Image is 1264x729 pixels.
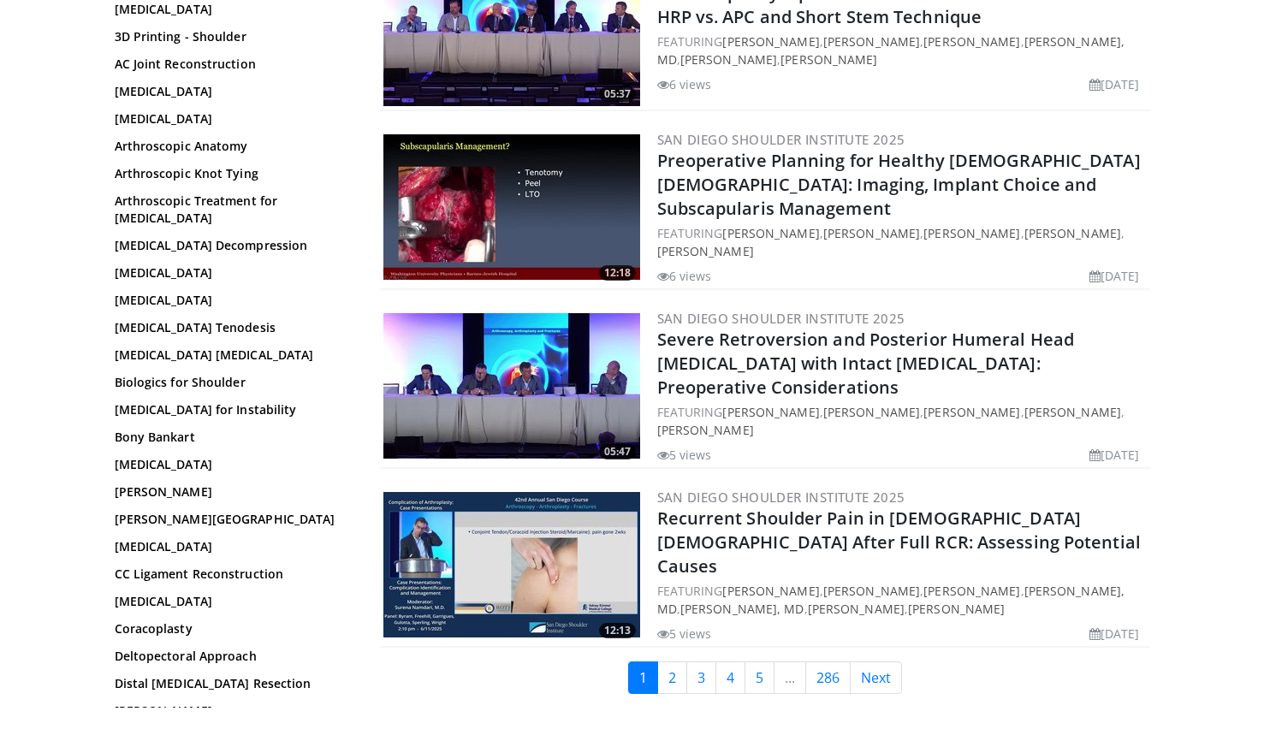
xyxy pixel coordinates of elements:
li: [DATE] [1089,625,1140,643]
span: 05:47 [599,444,636,459]
a: Severe Retroversion and Posterior Humeral Head [MEDICAL_DATA] with Intact [MEDICAL_DATA]: Preoper... [657,328,1075,399]
a: Biologics for Shoulder [115,374,346,391]
a: 2 [657,661,687,694]
a: CC Ligament Reconstruction [115,566,346,583]
a: [MEDICAL_DATA] [115,83,346,100]
a: 1 [628,661,658,694]
a: Arthroscopic Treatment for [MEDICAL_DATA] [115,193,346,227]
a: 3 [686,661,716,694]
a: 5 [745,661,774,694]
a: Next [850,661,902,694]
a: [MEDICAL_DATA] [MEDICAL_DATA] [115,347,346,364]
a: Distal [MEDICAL_DATA] Resection [115,675,346,692]
a: [PERSON_NAME] [657,422,754,438]
a: 4 [715,661,745,694]
a: [PERSON_NAME] [808,601,905,617]
a: San Diego Shoulder Institute 2025 [657,310,905,327]
a: [PERSON_NAME] [923,404,1020,420]
span: 05:37 [599,86,636,102]
a: [PERSON_NAME] [923,225,1020,241]
a: [PERSON_NAME] [1024,225,1121,241]
a: 12:18 [383,134,640,280]
a: [PERSON_NAME] [680,51,777,68]
a: [MEDICAL_DATA] for Instability [115,401,346,418]
a: [MEDICAL_DATA] [115,292,346,309]
nav: Search results pages [380,661,1150,694]
a: Recurrent Shoulder Pain in [DEMOGRAPHIC_DATA] [DEMOGRAPHIC_DATA] After Full RCR: Assessing Potent... [657,507,1141,578]
a: [PERSON_NAME] [1024,404,1121,420]
a: [PERSON_NAME], MD [680,601,804,617]
span: 12:18 [599,265,636,281]
a: 05:47 [383,313,640,459]
a: [PERSON_NAME] [908,601,1005,617]
a: San Diego Shoulder Institute 2025 [657,489,905,506]
div: FEATURING , , , , , , [657,582,1147,618]
a: [PERSON_NAME] [780,51,877,68]
a: [MEDICAL_DATA] [115,264,346,282]
a: [MEDICAL_DATA] Tenodesis [115,319,346,336]
a: Arthroscopic Knot Tying [115,165,346,182]
a: [MEDICAL_DATA] [115,110,346,127]
div: FEATURING , , , , [657,403,1147,439]
li: [DATE] [1089,446,1140,464]
img: 1e3fa6c4-6d46-4c55-978d-cd7c6d80cc96.300x170_q85_crop-smart_upscale.jpg [383,134,640,280]
a: [PERSON_NAME] [115,483,346,501]
li: 6 views [657,75,712,93]
a: [PERSON_NAME] [823,583,920,599]
a: [PERSON_NAME] [657,243,754,259]
a: [PERSON_NAME] [722,225,819,241]
a: San Diego Shoulder Institute 2025 [657,131,905,148]
a: [PERSON_NAME][GEOGRAPHIC_DATA] [115,511,346,528]
a: [PERSON_NAME] [722,404,819,420]
li: 6 views [657,267,712,285]
a: Arthroscopic Anatomy [115,138,346,155]
span: 12:13 [599,623,636,638]
a: Bony Bankart [115,429,346,446]
img: 66a170a1-a395-4a30-b100-b126ff3890de.300x170_q85_crop-smart_upscale.jpg [383,313,640,459]
a: [PERSON_NAME] [823,404,920,420]
li: [DATE] [1089,267,1140,285]
a: [MEDICAL_DATA] [115,456,346,473]
li: [DATE] [1089,75,1140,93]
a: [PERSON_NAME] [823,225,920,241]
img: 043f43e5-9a19-48aa-a7d4-4ad495588f6c.300x170_q85_crop-smart_upscale.jpg [383,492,640,637]
a: [PERSON_NAME] [115,702,346,720]
a: Preoperative Planning for Healthy [DEMOGRAPHIC_DATA] [DEMOGRAPHIC_DATA]: Imaging, Implant Choice ... [657,149,1141,220]
a: 286 [805,661,851,694]
li: 5 views [657,625,712,643]
a: [PERSON_NAME] [823,33,920,50]
a: 3D Printing - Shoulder [115,28,346,45]
a: [PERSON_NAME] [923,33,1020,50]
a: [MEDICAL_DATA] [115,538,346,555]
a: [MEDICAL_DATA] [115,593,346,610]
a: [MEDICAL_DATA] Decompression [115,237,346,254]
a: 12:13 [383,492,640,637]
li: 5 views [657,446,712,464]
div: FEATURING , , , , , [657,33,1147,68]
div: FEATURING , , , , [657,224,1147,260]
a: [PERSON_NAME] [923,583,1020,599]
a: [PERSON_NAME] [722,33,819,50]
a: Coracoplasty [115,620,346,637]
a: Deltopectoral Approach [115,648,346,665]
a: [PERSON_NAME] [722,583,819,599]
a: AC Joint Reconstruction [115,56,346,73]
